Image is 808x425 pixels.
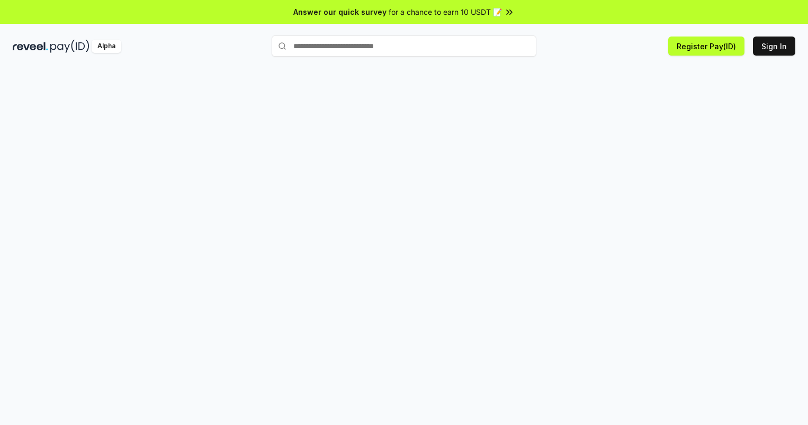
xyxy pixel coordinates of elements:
[668,37,744,56] button: Register Pay(ID)
[92,40,121,53] div: Alpha
[50,40,89,53] img: pay_id
[753,37,795,56] button: Sign In
[13,40,48,53] img: reveel_dark
[389,6,502,17] span: for a chance to earn 10 USDT 📝
[293,6,387,17] span: Answer our quick survey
